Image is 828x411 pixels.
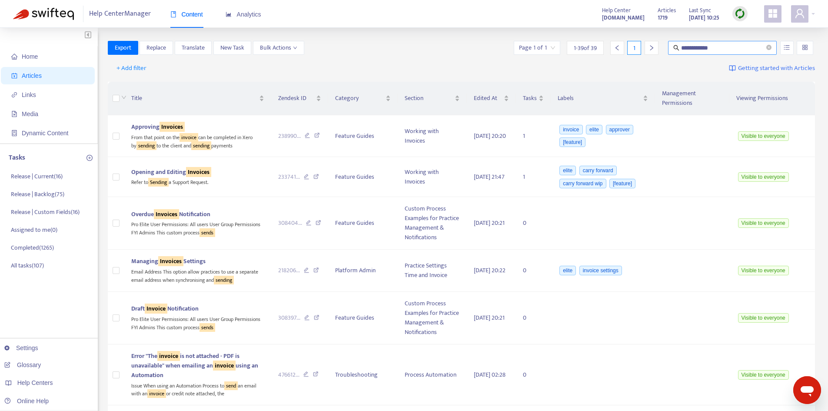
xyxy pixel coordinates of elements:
iframe: Button to launch messaging window [793,376,821,404]
div: Pro Elite User Permissions: All users User Group Permissions FYI Admins This custom process [131,219,264,237]
td: 0 [516,250,551,291]
td: Feature Guides [328,292,398,344]
td: Practice Settings Time and Invoice [398,250,467,291]
span: close-circle [766,44,771,52]
span: area-chart [226,11,232,17]
sqkw: sending [191,141,211,150]
span: user [795,8,805,19]
sqkw: Invoices [160,122,185,132]
span: Managing Settings [131,256,206,266]
span: Links [22,91,36,98]
button: unordered-list [780,41,794,55]
a: Glossary [4,361,41,368]
strong: 1719 [658,13,668,23]
span: 308397 ... [278,313,300,323]
sqkw: Invoices [154,209,179,219]
span: New Task [220,43,244,53]
th: Zendesk ID [271,82,328,115]
span: container [11,130,17,136]
span: plus-circle [86,155,93,161]
span: Last Sync [689,6,711,15]
span: Help Center [602,6,631,15]
div: From that point on the can be completed in Xero by to the client and payments [131,132,264,150]
td: Feature Guides [328,197,398,250]
a: [DOMAIN_NAME] [602,13,645,23]
span: elite [559,166,576,175]
sqkw: invoice [147,389,166,398]
span: account-book [11,73,17,79]
span: Visible to everyone [738,172,789,182]
th: Labels [551,82,655,115]
a: Settings [4,344,38,351]
span: Content [170,11,203,18]
span: carry forward wip [559,179,606,188]
span: + Add filter [116,63,146,74]
p: Assigned to me ( 0 ) [11,225,57,234]
span: Labels [558,94,641,103]
th: Management Permissions [655,82,729,115]
span: [DATE] 21:47 [474,172,505,182]
span: Visible to everyone [738,131,789,141]
span: [DATE] 20:22 [474,265,505,275]
span: Home [22,53,38,60]
sqkw: Invoices [186,167,211,177]
span: Category [335,94,384,103]
td: Process Automation [398,344,467,405]
span: [DATE] 20:20 [474,131,506,141]
sqkw: sending [214,276,234,284]
td: 1 [516,115,551,157]
span: Section [405,94,453,103]
td: 1 [516,157,551,197]
span: 308404 ... [278,218,302,228]
sqkw: Invoice [145,304,167,314]
span: Zendesk ID [278,94,314,103]
td: Troubleshooting [328,344,398,405]
span: Visible to everyone [738,266,789,275]
span: search [673,45,679,51]
span: Tasks [523,94,537,103]
p: Release | Custom Fields ( 16 ) [11,207,80,217]
td: 0 [516,292,551,344]
td: Working with Invoices [398,157,467,197]
button: Translate [175,41,212,55]
span: [feature] [559,137,585,147]
td: 0 [516,197,551,250]
div: Issue When using an Automation Process to an email with an or credit note attached, the [131,380,264,398]
span: Approving [131,122,185,132]
sqkw: sends [200,323,215,332]
span: carry forward [579,166,617,175]
th: Title [124,82,271,115]
sqkw: sends [200,228,215,237]
span: link [11,92,17,98]
span: 233741 ... [278,172,300,182]
div: 1 [627,41,641,55]
td: Platform Admin [328,250,398,291]
span: home [11,53,17,60]
span: Export [115,43,131,53]
span: Error "The is not attached - PDF is unavailable" when emailing an using an Automation [131,351,258,380]
span: left [614,45,620,51]
span: appstore [768,8,778,19]
span: Articles [22,72,42,79]
span: Overdue Notification [131,209,210,219]
span: [DATE] 02:28 [474,370,505,380]
p: All tasks ( 107 ) [11,261,44,270]
td: Custom Process Examples for Practice Management & Notifications [398,197,467,250]
span: invoice [559,125,582,134]
span: Title [131,94,257,103]
span: down [293,46,297,50]
th: Viewing Permissions [729,82,815,115]
button: Replace [140,41,173,55]
span: Visible to everyone [738,218,789,228]
div: Email Address This option allow practices to use a separate email address when synchronising and [131,266,264,284]
span: right [648,45,655,51]
a: Getting started with Articles [729,61,815,75]
span: Getting started with Articles [738,63,815,74]
span: Edited At [474,94,502,103]
span: approver [606,125,633,134]
td: Working with Invoices [398,115,467,157]
span: 476612 ... [278,370,299,380]
span: Dynamic Content [22,130,68,137]
span: Help Centers [17,379,53,386]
